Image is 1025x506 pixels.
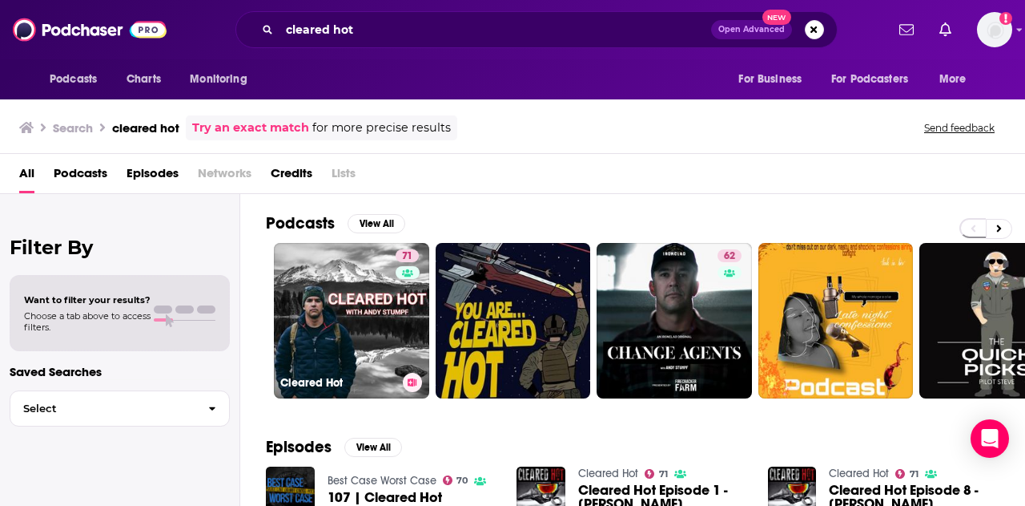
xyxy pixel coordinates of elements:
[910,471,918,478] span: 71
[13,14,167,45] img: Podchaser - Follow, Share and Rate Podcasts
[443,476,468,485] a: 70
[919,121,999,135] button: Send feedback
[597,243,752,399] a: 62
[578,467,638,480] a: Cleared Hot
[10,364,230,379] p: Saved Searches
[198,160,251,193] span: Networks
[831,68,908,91] span: For Podcasters
[127,68,161,91] span: Charts
[977,12,1012,47] button: Show profile menu
[738,68,802,91] span: For Business
[53,120,93,136] h3: Search
[718,26,785,34] span: Open Advanced
[328,491,442,504] a: 107 | Cleared Hot
[999,12,1012,25] svg: Add a profile image
[396,249,419,262] a: 71
[762,10,791,25] span: New
[933,16,958,43] a: Show notifications dropdown
[112,120,179,136] h3: cleared hot
[235,11,838,48] div: Search podcasts, credits, & more...
[38,64,118,95] button: open menu
[10,236,230,259] h2: Filter By
[659,471,668,478] span: 71
[727,64,822,95] button: open menu
[711,20,792,39] button: Open AdvancedNew
[279,17,711,43] input: Search podcasts, credits, & more...
[893,16,920,43] a: Show notifications dropdown
[928,64,987,95] button: open menu
[179,64,267,95] button: open menu
[344,438,402,457] button: View All
[312,119,451,137] span: for more precise results
[821,64,931,95] button: open menu
[10,391,230,427] button: Select
[645,469,668,479] a: 71
[724,249,735,265] span: 62
[402,249,412,265] span: 71
[266,213,405,233] a: PodcastsView All
[271,160,312,193] a: Credits
[332,160,356,193] span: Lists
[24,294,151,306] span: Want to filter your results?
[456,477,468,484] span: 70
[266,437,402,457] a: EpisodesView All
[266,213,335,233] h2: Podcasts
[54,160,107,193] a: Podcasts
[977,12,1012,47] span: Logged in as SarahCBreivogel
[24,310,151,333] span: Choose a tab above to access filters.
[190,68,247,91] span: Monitoring
[266,437,332,457] h2: Episodes
[829,467,889,480] a: Cleared Hot
[971,419,1009,458] div: Open Intercom Messenger
[10,403,195,414] span: Select
[274,243,429,399] a: 71Cleared Hot
[348,214,405,233] button: View All
[50,68,97,91] span: Podcasts
[192,119,309,137] a: Try an exact match
[717,249,742,262] a: 62
[895,469,918,479] a: 71
[19,160,34,193] a: All
[328,474,436,488] a: Best Case Worst Case
[280,376,396,390] h3: Cleared Hot
[939,68,967,91] span: More
[127,160,179,193] a: Episodes
[977,12,1012,47] img: User Profile
[116,64,171,95] a: Charts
